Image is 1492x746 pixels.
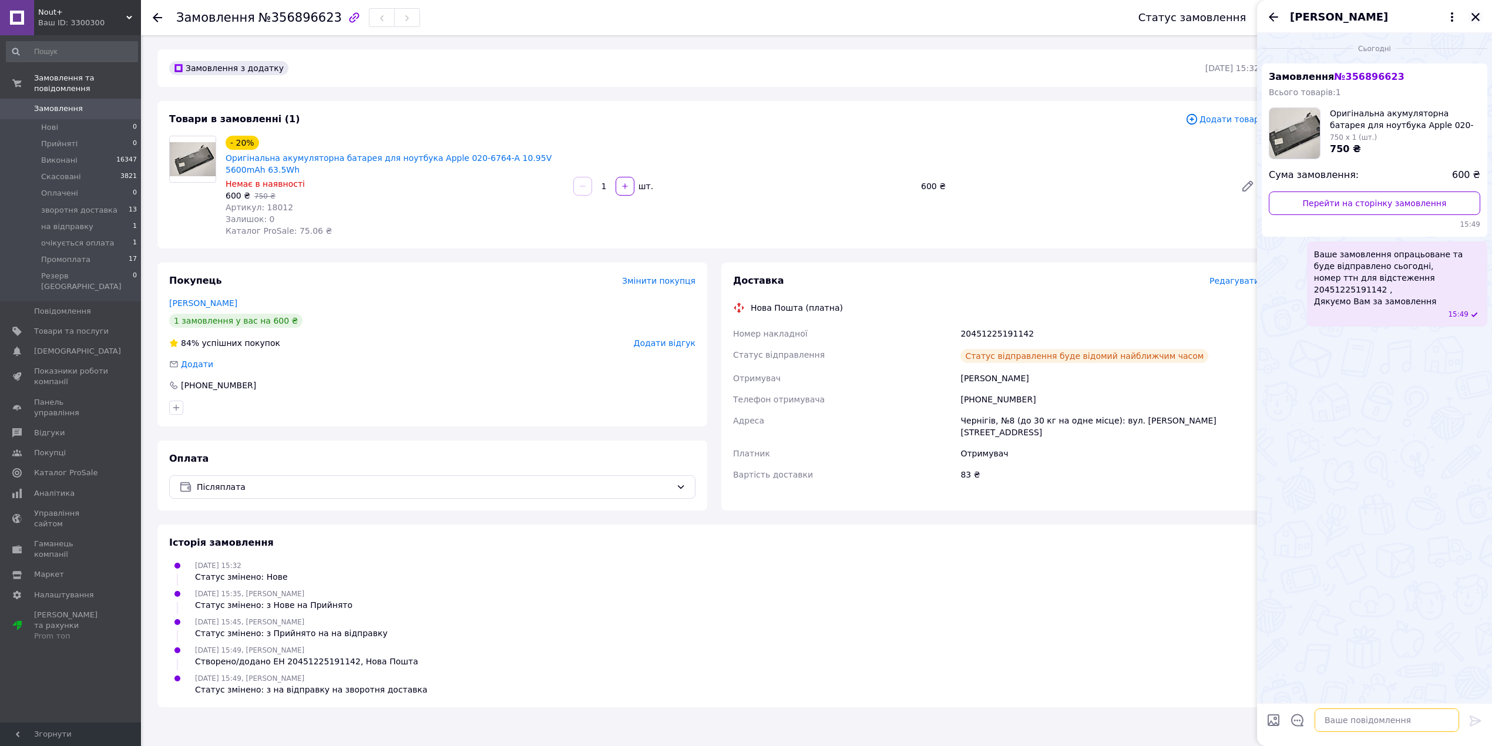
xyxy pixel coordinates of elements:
span: очікується оплата [41,238,115,248]
span: 600 ₴ [226,191,250,200]
span: 84% [181,338,199,348]
div: Отримувач [958,443,1262,464]
span: № 356896623 [1334,71,1404,82]
span: 750 x 1 (шт.) [1330,133,1377,142]
span: Показники роботи компанії [34,366,109,387]
span: [DATE] 15:49, [PERSON_NAME] [195,646,304,654]
span: 15:49 12.08.2025 [1269,220,1480,230]
div: 20451225191142 [958,323,1262,344]
span: Покупці [34,448,66,458]
span: 1 [133,238,137,248]
span: Оригінальна акумуляторна батарея для ноутбука Apple 020-6764-A 10.95V 5600mAh 63.5Wh [1330,107,1480,131]
span: на відправку [41,221,93,232]
div: 600 ₴ [916,178,1231,194]
button: Відкрити шаблони відповідей [1290,713,1305,728]
span: Сума замовлення: [1269,169,1359,182]
span: Додати відгук [634,338,695,348]
span: 1 [133,221,137,232]
span: Аналітика [34,488,75,499]
div: Повернутися назад [153,12,162,23]
span: Ваше замовлення опрацьоване та буде відправлено сьогодні, номер ттн для відстеження 2045122519114... [1314,248,1480,307]
span: [DATE] 15:45, [PERSON_NAME] [195,618,304,626]
span: 600 ₴ [1452,169,1480,182]
span: 0 [133,122,137,133]
span: 17 [129,254,137,265]
div: успішних покупок [169,337,280,349]
div: [PERSON_NAME] [958,368,1262,389]
span: Редагувати [1209,276,1259,285]
span: Каталог ProSale [34,468,98,478]
span: Післяплата [197,480,671,493]
a: Редагувати [1236,174,1259,198]
span: Всього товарів: 1 [1269,88,1341,97]
span: зворотня доставка [41,205,117,216]
span: [PERSON_NAME] [1290,9,1388,25]
a: Перейти на сторінку замовлення [1269,191,1480,215]
img: 6451696883_w100_h100_originalna-akumulyatorna-batareya.jpg [1269,108,1320,159]
div: Створено/додано ЕН 20451225191142, Нова Пошта [195,656,418,667]
span: 0 [133,271,137,292]
span: Додати товар [1185,113,1259,126]
span: Доставка [733,275,784,286]
div: 83 ₴ [958,464,1262,485]
span: Nout+ [38,7,126,18]
a: [PERSON_NAME] [169,298,237,308]
span: 3821 [120,172,137,182]
span: Статус відправлення [733,350,825,359]
span: [DATE] 15:35, [PERSON_NAME] [195,590,304,598]
span: Промоплата [41,254,90,265]
span: Артикул: 18012 [226,203,293,212]
span: Отримувач [733,374,781,383]
div: Статус змінено: з на відправку на зворотня доставка [195,684,428,695]
span: Каталог ProSale: 75.06 ₴ [226,226,332,236]
span: Управління сайтом [34,508,109,529]
span: Телефон отримувача [733,395,825,404]
div: Статус змінено: з Прийнято на на відправку [195,627,388,639]
span: Додати [181,359,213,369]
span: №356896623 [258,11,342,25]
span: 13 [129,205,137,216]
span: [PERSON_NAME] та рахунки [34,610,109,642]
span: 750 ₴ [254,192,275,200]
span: [DEMOGRAPHIC_DATA] [34,346,121,357]
span: Налаштування [34,590,94,600]
div: [PHONE_NUMBER] [958,389,1262,410]
input: Пошук [6,41,138,62]
img: Оригінальна акумуляторна батарея для ноутбука Apple 020-6764-A 10.95V 5600mAh 63.5Wh [170,142,216,177]
span: Історія замовлення [169,537,274,548]
span: Немає в наявності [226,179,305,189]
span: 15:49 12.08.2025 [1448,310,1469,320]
span: Оплачені [41,188,78,199]
span: Повідомлення [34,306,91,317]
span: [DATE] 15:49, [PERSON_NAME] [195,674,304,683]
span: Гаманець компанії [34,539,109,560]
span: Товари в замовленні (1) [169,113,300,125]
div: Prom топ [34,631,109,641]
div: шт. [636,180,654,192]
div: Статус відправлення буде відомий найближчим часом [960,349,1208,363]
span: Відгуки [34,428,65,438]
span: Нові [41,122,58,133]
span: Резерв [GEOGRAPHIC_DATA] [41,271,133,292]
span: Панель управління [34,397,109,418]
span: Залишок: 0 [226,214,275,224]
span: Замовлення [176,11,255,25]
div: - 20% [226,136,259,150]
div: Статус змінено: Нове [195,571,288,583]
div: Нова Пошта (платна) [748,302,846,314]
span: Сьогодні [1353,44,1396,54]
span: Адреса [733,416,764,425]
span: Покупець [169,275,222,286]
div: Чернігів, №8 (до 30 кг на одне місце): вул. [PERSON_NAME][STREET_ADDRESS] [958,410,1262,443]
span: Прийняті [41,139,78,149]
div: 12.08.2025 [1262,42,1487,54]
span: Виконані [41,155,78,166]
span: Маркет [34,569,64,580]
span: Замовлення [1269,71,1404,82]
button: Закрити [1469,10,1483,24]
div: 1 замовлення у вас на 600 ₴ [169,314,303,328]
span: Замовлення [34,103,83,114]
div: Замовлення з додатку [169,61,288,75]
span: Номер накладної [733,329,808,338]
div: [PHONE_NUMBER] [180,379,257,391]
